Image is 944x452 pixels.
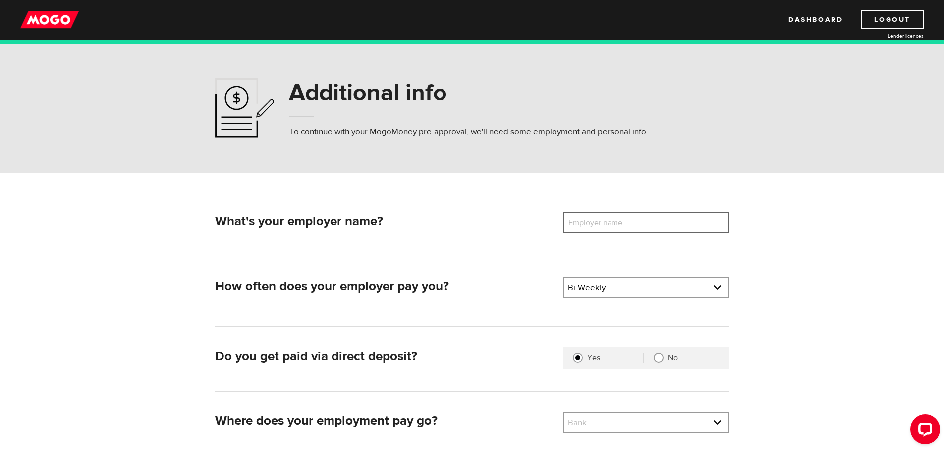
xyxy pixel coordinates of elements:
a: Dashboard [788,10,843,29]
a: Lender licences [849,32,924,40]
p: To continue with your MogoMoney pre-approval, we'll need some employment and personal info. [289,126,648,138]
h2: How often does your employer pay you? [215,279,555,294]
a: Logout [861,10,924,29]
h2: Do you get paid via direct deposit? [215,349,555,364]
h1: Additional info [289,80,648,106]
label: No [668,353,719,363]
input: Yes [573,353,583,363]
h2: What's your employer name? [215,214,555,229]
label: Yes [587,353,643,363]
h2: Where does your employment pay go? [215,413,555,429]
label: Employer name [563,212,643,233]
iframe: LiveChat chat widget [902,410,944,452]
img: application-ef4f7aff46a5c1a1d42a38d909f5b40b.svg [215,78,274,138]
img: mogo_logo-11ee424be714fa7cbb0f0f49df9e16ec.png [20,10,79,29]
input: No [654,353,664,363]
